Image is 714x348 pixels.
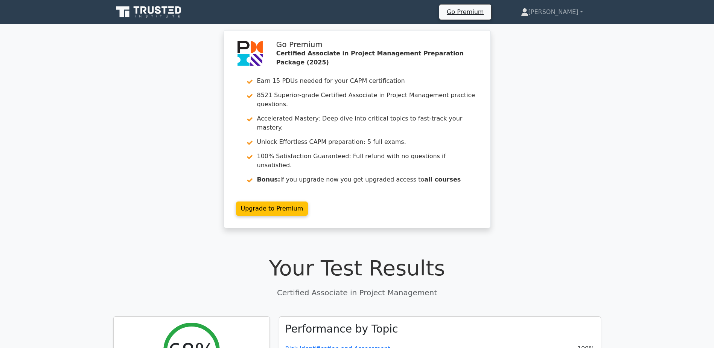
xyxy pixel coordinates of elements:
a: Go Premium [442,7,488,17]
p: Certified Associate in Project Management [113,287,601,298]
a: Upgrade to Premium [236,201,308,216]
a: [PERSON_NAME] [503,5,601,20]
h1: Your Test Results [113,255,601,281]
h3: Performance by Topic [285,323,398,336]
